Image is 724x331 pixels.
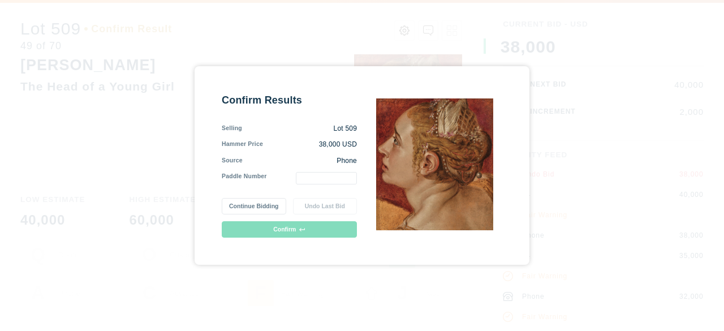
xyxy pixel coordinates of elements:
[222,221,357,238] button: Confirm
[222,93,357,107] div: Confirm Results
[293,198,357,214] button: Undo Last Bid
[242,124,357,134] div: Lot 509
[243,156,357,166] div: Phone
[222,140,263,149] div: Hammer Price
[222,198,286,214] button: Continue Bidding
[222,124,242,134] div: Selling
[222,156,243,166] div: Source
[263,140,357,149] div: 38,000 USD
[222,172,267,184] div: Paddle Number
